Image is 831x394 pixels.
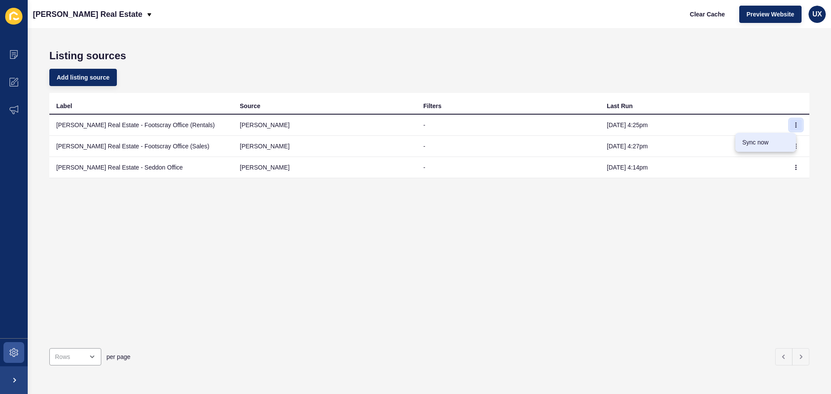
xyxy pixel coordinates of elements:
[49,136,233,157] td: [PERSON_NAME] Real Estate - Footscray Office (Sales)
[416,136,600,157] td: -
[600,157,783,178] td: [DATE] 4:14pm
[49,348,101,365] div: open menu
[233,157,416,178] td: [PERSON_NAME]
[683,6,732,23] button: Clear Cache
[600,136,783,157] td: [DATE] 4:27pm
[416,115,600,136] td: -
[233,136,416,157] td: [PERSON_NAME]
[607,102,633,110] div: Last Run
[57,73,110,82] span: Add listing source
[49,69,117,86] button: Add listing source
[812,10,822,19] span: UX
[33,3,142,25] p: [PERSON_NAME] Real Estate
[240,102,260,110] div: Source
[233,115,416,136] td: [PERSON_NAME]
[56,102,72,110] div: Label
[423,102,441,110] div: Filters
[747,10,794,19] span: Preview Website
[106,352,130,361] span: per page
[49,157,233,178] td: [PERSON_NAME] Real Estate - Seddon Office
[739,6,802,23] button: Preview Website
[49,50,809,62] h1: Listing sources
[690,10,725,19] span: Clear Cache
[49,115,233,136] td: [PERSON_NAME] Real Estate - Footscray Office (Rentals)
[735,133,796,152] a: Sync now
[416,157,600,178] td: -
[600,115,783,136] td: [DATE] 4:25pm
